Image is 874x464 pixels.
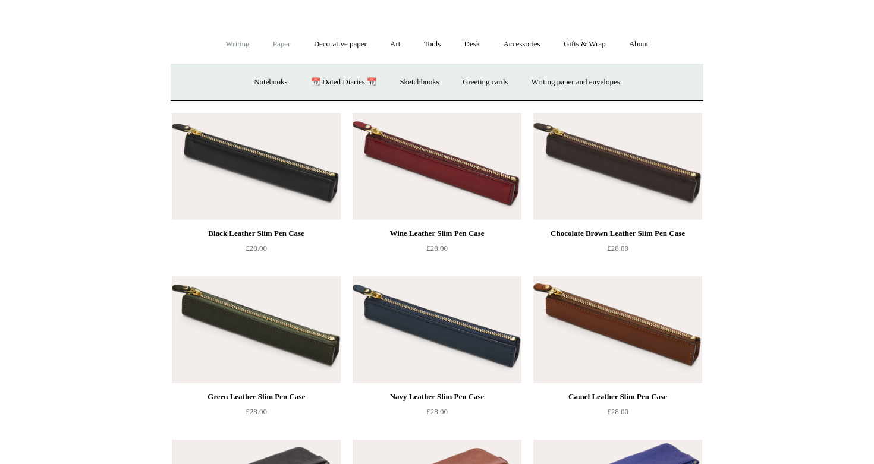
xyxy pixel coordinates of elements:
[536,226,699,241] div: Chocolate Brown Leather Slim Pen Case
[356,226,518,241] div: Wine Leather Slim Pen Case
[175,390,338,404] div: Green Leather Slim Pen Case
[521,67,631,98] a: Writing paper and envelopes
[300,67,387,98] a: 📆 Dated Diaries 📆
[262,29,301,60] a: Paper
[533,226,702,275] a: Chocolate Brown Leather Slim Pen Case £28.00
[172,113,341,220] img: Black Leather Slim Pen Case
[533,113,702,220] a: Chocolate Brown Leather Slim Pen Case Chocolate Brown Leather Slim Pen Case
[553,29,617,60] a: Gifts & Wrap
[454,29,491,60] a: Desk
[172,226,341,275] a: Black Leather Slim Pen Case £28.00
[353,226,521,275] a: Wine Leather Slim Pen Case £28.00
[533,276,702,383] img: Camel Leather Slim Pen Case
[243,67,298,98] a: Notebooks
[452,67,518,98] a: Greeting cards
[215,29,260,60] a: Writing
[426,407,448,416] span: £28.00
[172,276,341,383] a: Green Leather Slim Pen Case Green Leather Slim Pen Case
[172,390,341,438] a: Green Leather Slim Pen Case £28.00
[356,390,518,404] div: Navy Leather Slim Pen Case
[493,29,551,60] a: Accessories
[353,113,521,220] img: Wine Leather Slim Pen Case
[303,29,378,60] a: Decorative paper
[353,390,521,438] a: Navy Leather Slim Pen Case £28.00
[618,29,659,60] a: About
[353,276,521,383] img: Navy Leather Slim Pen Case
[533,113,702,220] img: Chocolate Brown Leather Slim Pen Case
[353,113,521,220] a: Wine Leather Slim Pen Case Wine Leather Slim Pen Case
[607,244,628,252] span: £28.00
[172,276,341,383] img: Green Leather Slim Pen Case
[379,29,411,60] a: Art
[246,244,267,252] span: £28.00
[246,407,267,416] span: £28.00
[533,390,702,438] a: Camel Leather Slim Pen Case £28.00
[389,67,449,98] a: Sketchbooks
[413,29,452,60] a: Tools
[426,244,448,252] span: £28.00
[175,226,338,241] div: Black Leather Slim Pen Case
[172,113,341,220] a: Black Leather Slim Pen Case Black Leather Slim Pen Case
[353,276,521,383] a: Navy Leather Slim Pen Case Navy Leather Slim Pen Case
[536,390,699,404] div: Camel Leather Slim Pen Case
[607,407,628,416] span: £28.00
[533,276,702,383] a: Camel Leather Slim Pen Case Camel Leather Slim Pen Case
